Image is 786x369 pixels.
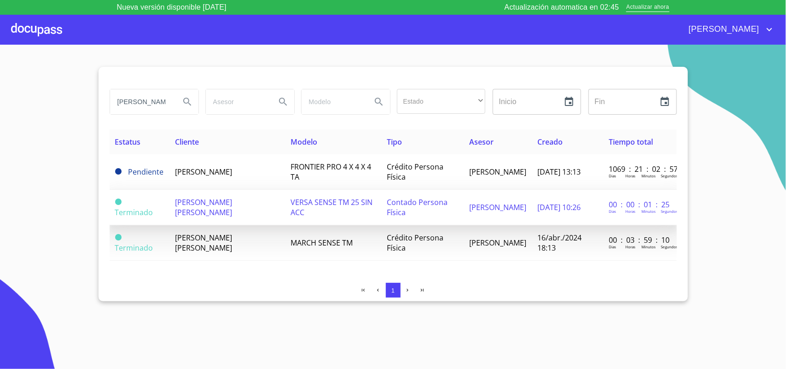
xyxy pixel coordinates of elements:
p: 1069 : 21 : 02 : 57 [609,164,671,174]
p: Dias [609,244,616,249]
p: Segundos [661,173,678,178]
span: Creado [537,137,563,147]
span: Pendiente [115,168,122,175]
span: [PERSON_NAME] [469,202,526,212]
span: Crédito Persona Física [387,162,443,182]
span: [PERSON_NAME] [175,167,232,177]
span: [DATE] 13:13 [537,167,581,177]
span: [PERSON_NAME] [682,22,764,37]
span: FRONTIER PRO 4 X 4 X 4 TA [291,162,371,182]
span: Terminado [115,207,153,217]
button: 1 [386,283,401,298]
span: Contado Persona Física [387,197,448,217]
span: [PERSON_NAME] [469,238,526,248]
span: Terminado [115,199,122,205]
span: Actualizar ahora [626,3,669,12]
input: search [110,89,173,114]
span: [PERSON_NAME] [PERSON_NAME] [175,233,232,253]
button: Search [272,91,294,113]
span: VERSA SENSE TM 25 SIN ACC [291,197,373,217]
p: Dias [609,209,616,214]
span: MARCH SENSE TM [291,238,353,248]
span: Estatus [115,137,141,147]
span: Modelo [291,137,317,147]
span: Tipo [387,137,402,147]
p: Horas [625,209,635,214]
span: [PERSON_NAME] [PERSON_NAME] [175,197,232,217]
span: Terminado [115,243,153,253]
span: 16/abr./2024 18:13 [537,233,582,253]
p: Nueva versión disponible [DATE] [117,2,227,13]
div: ​ [397,89,485,114]
span: Terminado [115,234,122,240]
p: Dias [609,173,616,178]
input: search [302,89,364,114]
span: [DATE] 10:26 [537,202,581,212]
p: Actualización automatica en 02:45 [505,2,619,13]
span: Asesor [469,137,494,147]
p: Horas [625,173,635,178]
p: 00 : 03 : 59 : 10 [609,235,671,245]
span: Cliente [175,137,199,147]
span: Tiempo total [609,137,653,147]
p: Horas [625,244,635,249]
span: Pendiente [128,167,164,177]
p: Minutos [641,244,656,249]
span: [PERSON_NAME] [469,167,526,177]
p: Segundos [661,244,678,249]
p: Segundos [661,209,678,214]
button: Search [176,91,198,113]
p: 00 : 00 : 01 : 25 [609,199,671,210]
span: Crédito Persona Física [387,233,443,253]
button: account of current user [682,22,775,37]
p: Minutos [641,173,656,178]
button: Search [368,91,390,113]
span: 1 [391,287,395,294]
input: search [206,89,268,114]
p: Minutos [641,209,656,214]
